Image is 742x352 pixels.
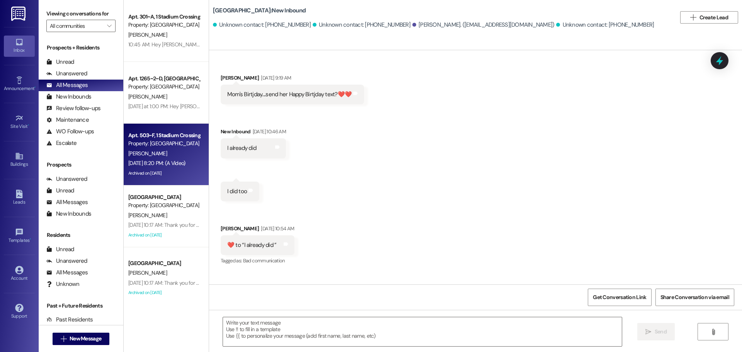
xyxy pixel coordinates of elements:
[655,328,667,336] span: Send
[128,279,223,286] div: [DATE] 10:17 AM: Thank you for the update!
[221,128,286,138] div: New Inbound
[128,168,201,178] div: Archived on [DATE]
[4,226,35,247] a: Templates •
[128,13,200,21] div: Apt. 301~A, 1 Stadium Crossing
[412,21,555,29] div: [PERSON_NAME]. ([EMAIL_ADDRESS][DOMAIN_NAME])
[61,336,66,342] i: 
[46,187,74,195] div: Unread
[128,139,200,148] div: Property: [GEOGRAPHIC_DATA]
[46,81,88,89] div: All Messages
[128,269,167,276] span: [PERSON_NAME]
[4,264,35,284] a: Account
[221,255,294,266] div: Tagged as:
[227,90,352,99] div: Mom's Birtjday....send her Happy Birtjday text?❤️❤️
[128,259,200,267] div: [GEOGRAPHIC_DATA]
[588,289,651,306] button: Get Conversation Link
[128,160,185,167] div: [DATE] 8:20 PM: (A Video)
[70,335,101,343] span: New Message
[28,122,29,128] span: •
[30,236,31,242] span: •
[46,139,77,147] div: Escalate
[128,103,610,110] div: [DATE] at 1:00 PM: Hey [PERSON_NAME], I just wanted to follow up with you regarding the mail we r...
[46,210,91,218] div: New Inbounds
[699,14,728,22] span: Create Lead
[39,161,123,169] div: Prospects
[680,11,738,24] button: Create Lead
[128,201,200,209] div: Property: [GEOGRAPHIC_DATA]
[46,257,87,265] div: Unanswered
[46,269,88,277] div: All Messages
[251,128,286,136] div: [DATE] 10:46 AM
[53,333,110,345] button: New Message
[107,23,111,29] i: 
[46,93,91,101] div: New Inbounds
[128,288,201,298] div: Archived on [DATE]
[46,316,93,324] div: Past Residents
[645,329,651,335] i: 
[34,85,36,90] span: •
[128,212,167,219] span: [PERSON_NAME]
[313,21,410,29] div: Unknown contact: [PHONE_NUMBER]
[4,150,35,170] a: Buildings
[46,280,79,288] div: Unknown
[4,36,35,56] a: Inbox
[128,193,200,201] div: [GEOGRAPHIC_DATA]
[243,257,285,264] span: Bad communication
[655,289,734,306] button: Share Conversation via email
[128,221,223,228] div: [DATE] 10:17 AM: Thank you for the update!
[227,187,247,196] div: I did too
[128,31,167,38] span: [PERSON_NAME]
[46,175,87,183] div: Unanswered
[50,20,103,32] input: All communities
[128,21,200,29] div: Property: [GEOGRAPHIC_DATA]
[4,301,35,322] a: Support
[690,14,696,20] i: 
[39,44,123,52] div: Prospects + Residents
[46,58,74,66] div: Unread
[227,241,277,249] div: ​❤️​ to “ I already did ”
[46,198,88,206] div: All Messages
[46,128,94,136] div: WO Follow-ups
[39,231,123,239] div: Residents
[710,329,716,335] i: 
[128,83,200,91] div: Property: [GEOGRAPHIC_DATA]
[259,74,291,82] div: [DATE] 9:19 AM
[46,8,116,20] label: Viewing conversations for
[128,230,201,240] div: Archived on [DATE]
[46,104,100,112] div: Review follow-ups
[128,131,200,139] div: Apt. 503~F, 1 Stadium Crossing Guarantors
[4,187,35,208] a: Leads
[128,93,167,100] span: [PERSON_NAME]
[39,302,123,310] div: Past + Future Residents
[4,112,35,133] a: Site Visit •
[227,144,256,152] div: I already did
[128,150,167,157] span: [PERSON_NAME]
[593,293,646,301] span: Get Conversation Link
[46,70,87,78] div: Unanswered
[221,224,294,235] div: [PERSON_NAME]
[259,224,294,233] div: [DATE] 10:54 AM
[128,75,200,83] div: Apt. 1265~2~D, [GEOGRAPHIC_DATA]
[637,323,675,340] button: Send
[46,116,89,124] div: Maintenance
[46,245,74,253] div: Unread
[221,74,364,85] div: [PERSON_NAME]
[213,21,311,29] div: Unknown contact: [PHONE_NUMBER]
[213,7,306,15] b: [GEOGRAPHIC_DATA]: New Inbound
[660,293,729,301] span: Share Conversation via email
[556,21,654,29] div: Unknown contact: [PHONE_NUMBER]
[11,7,27,21] img: ResiDesk Logo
